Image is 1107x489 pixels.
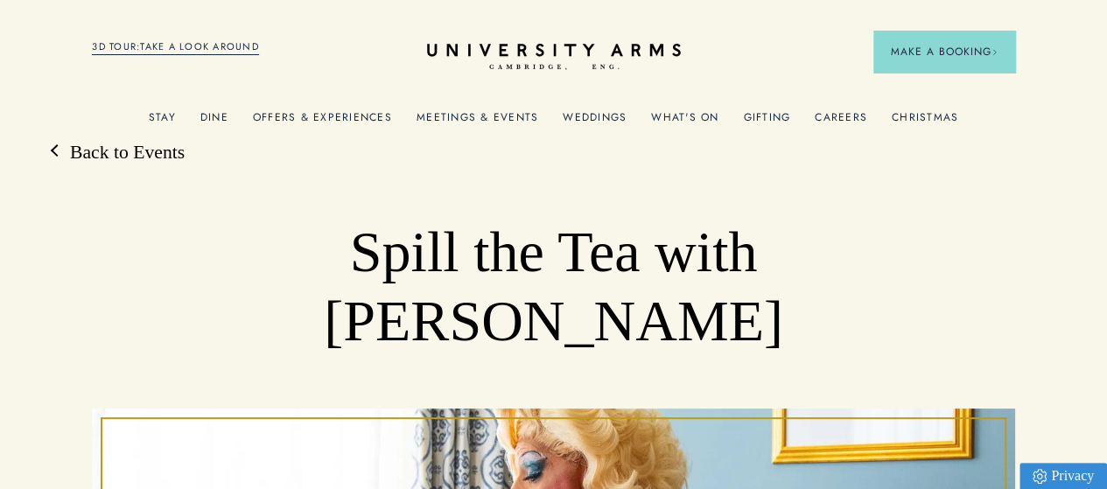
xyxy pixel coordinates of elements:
[892,111,958,134] a: Christmas
[92,39,259,55] a: 3D TOUR:TAKE A LOOK AROUND
[200,111,228,134] a: Dine
[1019,463,1107,489] a: Privacy
[253,111,392,134] a: Offers & Experiences
[743,111,790,134] a: Gifting
[427,44,681,71] a: Home
[891,44,998,59] span: Make a Booking
[1033,469,1047,484] img: Privacy
[417,111,538,134] a: Meetings & Events
[815,111,867,134] a: Careers
[53,140,185,165] a: Back to Events
[873,31,1015,73] button: Make a BookingArrow icon
[149,111,176,134] a: Stay
[185,218,922,355] h1: Spill the Tea with [PERSON_NAME]
[563,111,627,134] a: Weddings
[991,49,998,55] img: Arrow icon
[651,111,718,134] a: What's On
